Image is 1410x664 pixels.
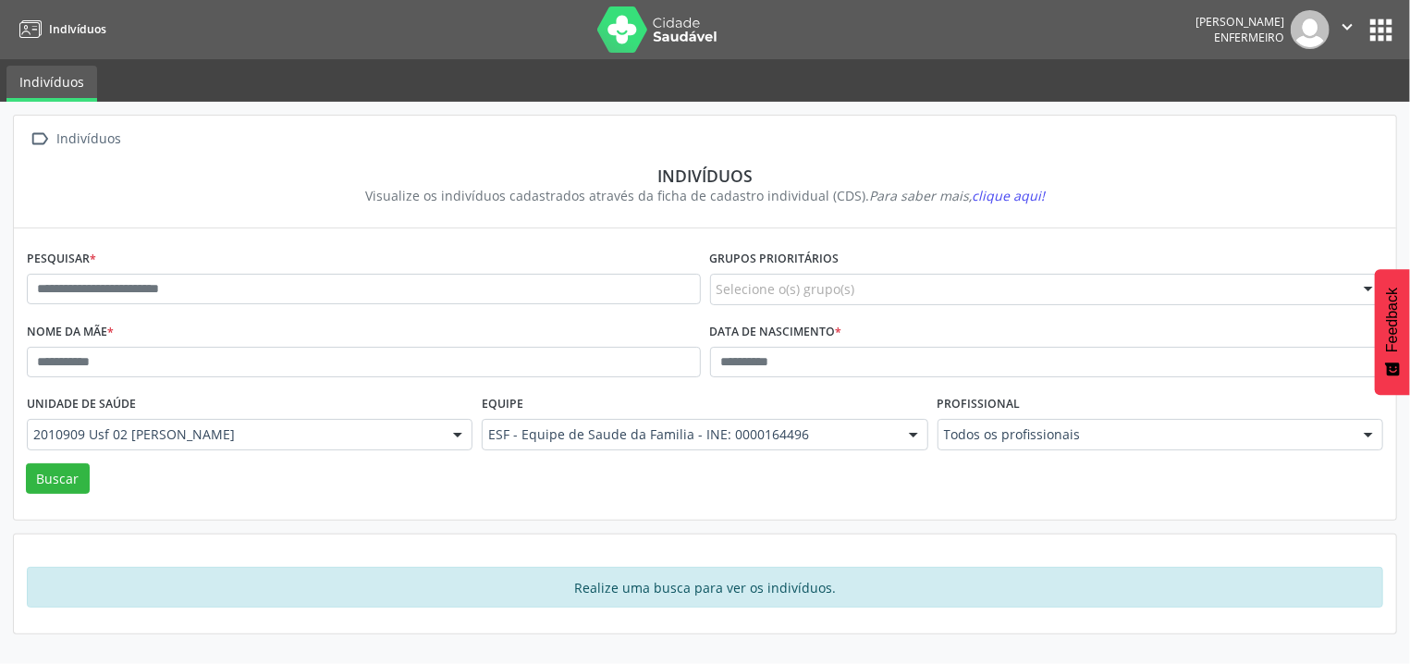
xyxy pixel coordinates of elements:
[13,14,106,44] a: Indivíduos
[482,390,523,419] label: Equipe
[1330,10,1365,49] button: 
[869,187,1045,204] i: Para saber mais,
[27,126,125,153] a:  Indivíduos
[710,245,840,274] label: Grupos prioritários
[49,21,106,37] span: Indivíduos
[1291,10,1330,49] img: img
[40,166,1370,186] div: Indivíduos
[6,66,97,102] a: Indivíduos
[27,567,1383,608] div: Realize uma busca para ver os indivíduos.
[27,390,136,419] label: Unidade de saúde
[938,390,1021,419] label: Profissional
[27,126,54,153] i: 
[1214,30,1284,45] span: Enfermeiro
[1337,17,1357,37] i: 
[1384,288,1401,352] span: Feedback
[26,463,90,495] button: Buscar
[1375,269,1410,395] button: Feedback - Mostrar pesquisa
[40,186,1370,205] div: Visualize os indivíduos cadastrados através da ficha de cadastro individual (CDS).
[27,245,96,274] label: Pesquisar
[717,279,855,299] span: Selecione o(s) grupo(s)
[944,425,1345,444] span: Todos os profissionais
[1195,14,1284,30] div: [PERSON_NAME]
[54,126,125,153] div: Indivíduos
[972,187,1045,204] span: clique aqui!
[27,318,114,347] label: Nome da mãe
[710,318,842,347] label: Data de nascimento
[488,425,889,444] span: ESF - Equipe de Saude da Familia - INE: 0000164496
[33,425,435,444] span: 2010909 Usf 02 [PERSON_NAME]
[1365,14,1397,46] button: apps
